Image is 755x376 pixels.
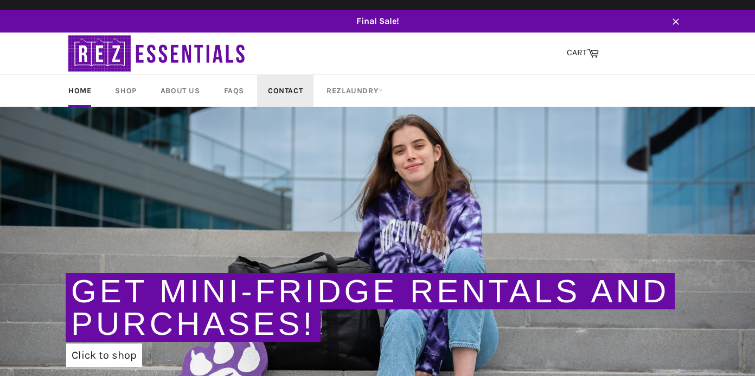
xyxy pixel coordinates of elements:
a: Get Mini-Fridge Rentals and Purchases! [71,273,669,342]
a: Contact [257,75,313,107]
span: Final Sale! [57,15,698,27]
a: CART [561,42,604,64]
a: About Us [150,75,211,107]
a: Home [57,75,102,107]
img: RezEssentials [68,33,247,74]
a: Final Sale! [57,10,698,33]
a: Shop [104,75,147,107]
a: Click to shop [66,343,142,367]
a: FAQs [213,75,255,107]
a: RezLaundry [316,75,394,107]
